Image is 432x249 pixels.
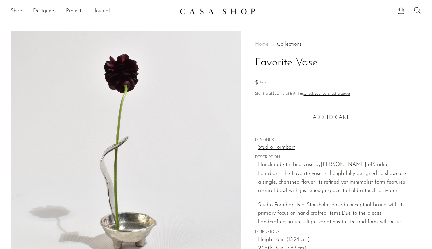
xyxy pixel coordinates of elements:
[255,54,406,71] h1: Favorite Vase
[255,109,406,126] button: Add to cart
[272,92,278,96] span: $55
[258,236,406,244] span: Height: 6 in (15.24 cm)
[11,6,174,17] ul: NEW HEADER MENU
[255,155,406,161] span: DESCRIPTION
[33,7,55,16] a: Designers
[11,6,174,17] nav: Desktop navigation
[258,143,406,152] a: Studio Formbart
[313,115,349,120] span: Add to cart
[304,92,350,96] a: Check your purchasing power - Learn more about Affirm Financing (opens in modal)
[255,229,406,236] span: DIMENSIONS
[321,162,372,167] span: [PERSON_NAME] of
[255,80,266,86] span: $160
[258,201,406,227] p: Due to the pieces handcrafted nature, slight variations in size and form will occur.
[258,202,404,216] span: Studio Formbart is a Stockholm-based conceptual brand with its primary focus on hand crafted items.
[255,42,406,47] nav: Breadcrumbs
[11,7,22,16] a: Shop
[255,42,269,47] span: Home
[255,137,406,143] span: DESIGNER
[66,7,83,16] a: Projects
[277,42,301,47] a: Collections
[94,7,110,16] a: Journal
[258,161,406,195] p: Handmade tin bud vase by Studio Formbart. The Favorite vase is thoughtfully designed to showcase ...
[255,91,406,97] p: Starting at /mo with Affirm.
